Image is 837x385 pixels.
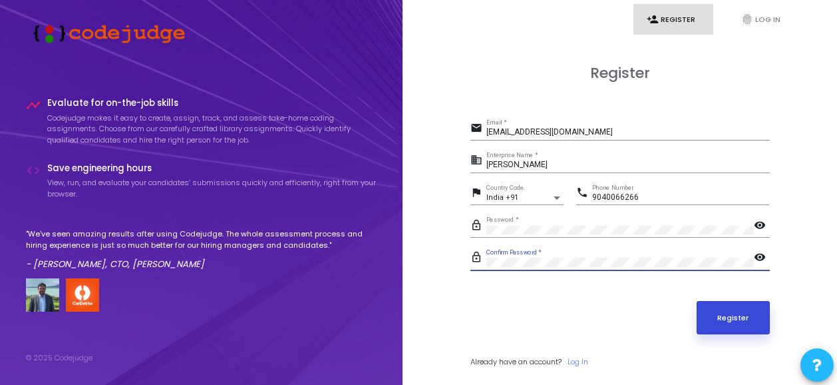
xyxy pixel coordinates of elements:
mat-icon: phone [576,186,592,202]
mat-icon: lock_outline [470,250,486,266]
p: "We've seen amazing results after using Codejudge. The whole assessment process and hiring experi... [26,228,377,250]
span: Already have an account? [470,356,562,367]
input: Email [486,128,770,137]
h3: Register [470,65,770,82]
h4: Evaluate for on-the-job skills [47,98,377,109]
img: user image [26,278,59,312]
i: code [26,163,41,178]
img: company-logo [66,278,99,312]
i: person_add [647,13,659,25]
mat-icon: visibility [754,250,770,266]
i: fingerprint [741,13,753,25]
a: fingerprintLog In [728,4,808,35]
mat-icon: flag [470,186,486,202]
div: © 2025 Codejudge [26,352,92,364]
input: Phone Number [592,193,769,202]
span: India +91 [486,193,518,202]
a: Log In [568,356,588,368]
mat-icon: lock_outline [470,218,486,234]
button: Register [697,301,770,334]
h4: Save engineering hours [47,163,377,174]
mat-icon: visibility [754,218,770,234]
mat-icon: business [470,153,486,169]
mat-icon: email [470,121,486,137]
p: Codejudge makes it easy to create, assign, track, and assess take-home coding assignments. Choose... [47,113,377,146]
a: person_addRegister [633,4,713,35]
p: View, run, and evaluate your candidates’ submissions quickly and efficiently, right from your bro... [47,177,377,199]
em: - [PERSON_NAME], CTO, [PERSON_NAME] [26,258,204,270]
input: Enterprise Name [486,161,770,170]
i: timeline [26,98,41,113]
